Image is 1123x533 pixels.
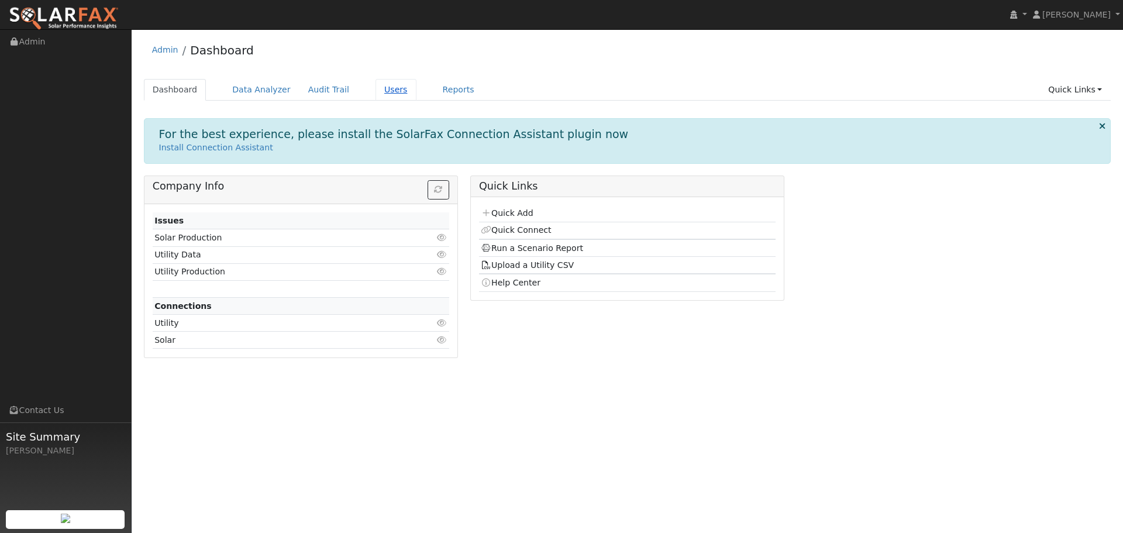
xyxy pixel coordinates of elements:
[61,514,70,523] img: retrieve
[479,180,776,192] h5: Quick Links
[1039,79,1111,101] a: Quick Links
[481,260,574,270] a: Upload a Utility CSV
[9,6,119,31] img: SolarFax
[153,332,401,349] td: Solar
[437,319,447,327] i: Click to view
[437,336,447,344] i: Click to view
[6,445,125,457] div: [PERSON_NAME]
[154,301,212,311] strong: Connections
[1042,10,1111,19] span: [PERSON_NAME]
[481,243,583,253] a: Run a Scenario Report
[437,267,447,276] i: Click to view
[153,315,401,332] td: Utility
[153,263,401,280] td: Utility Production
[190,43,254,57] a: Dashboard
[144,79,206,101] a: Dashboard
[376,79,416,101] a: Users
[481,225,551,235] a: Quick Connect
[481,208,533,218] a: Quick Add
[152,45,178,54] a: Admin
[437,233,447,242] i: Click to view
[153,180,449,192] h5: Company Info
[481,278,540,287] a: Help Center
[437,250,447,259] i: Click to view
[153,229,401,246] td: Solar Production
[299,79,358,101] a: Audit Trail
[159,128,629,141] h1: For the best experience, please install the SolarFax Connection Assistant plugin now
[153,246,401,263] td: Utility Data
[434,79,483,101] a: Reports
[154,216,184,225] strong: Issues
[223,79,299,101] a: Data Analyzer
[6,429,125,445] span: Site Summary
[159,143,273,152] a: Install Connection Assistant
